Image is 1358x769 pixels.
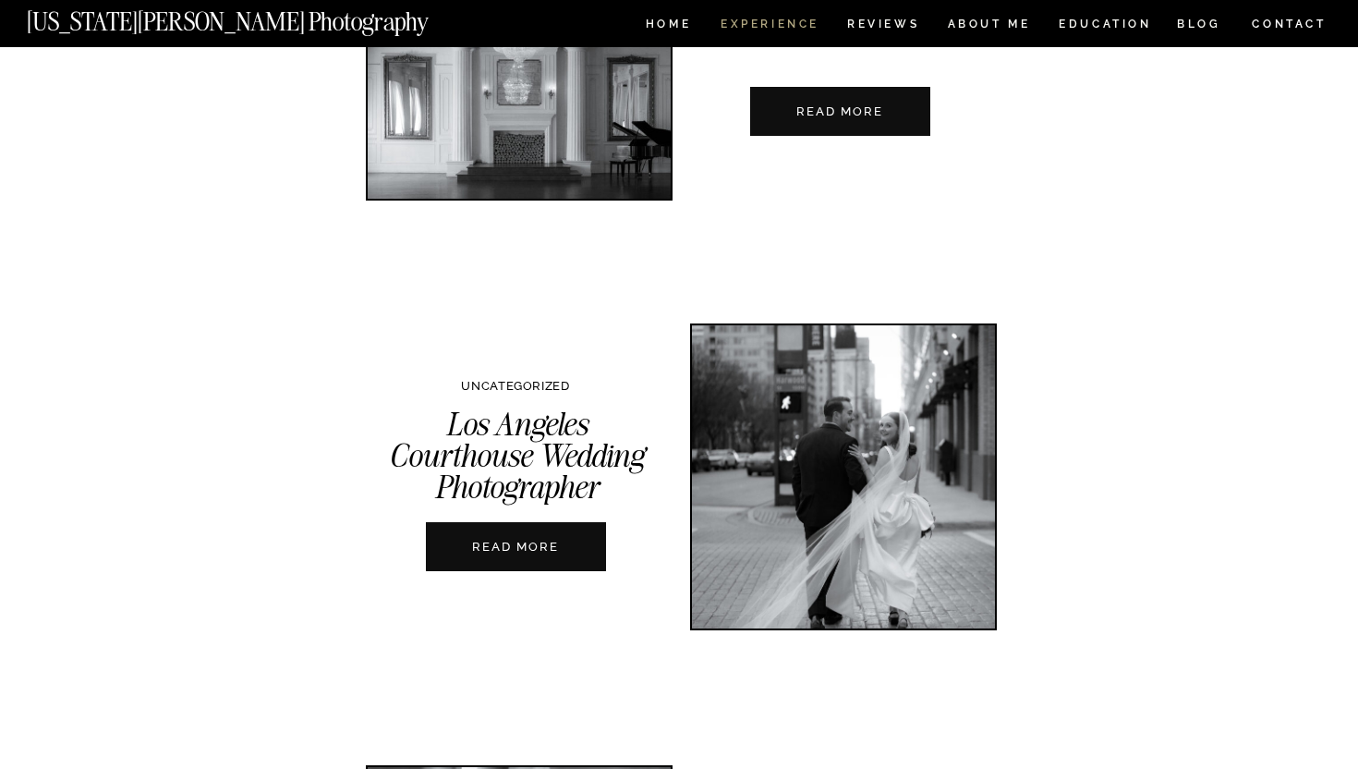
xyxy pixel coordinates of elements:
[750,87,930,136] a: The Mason Dallas – A Complete Guide
[27,9,491,25] a: [US_STATE][PERSON_NAME] Photography
[1251,14,1328,34] a: CONTACT
[721,18,818,34] a: Experience
[1177,18,1221,34] a: BLOG
[692,325,995,629] a: Los Angeles Courthouse Wedding Photographer
[847,18,916,34] a: REVIEWS
[1057,18,1154,34] a: EDUCATION
[642,18,695,34] a: HOME
[413,538,618,555] a: READ MORE
[461,379,569,393] a: Uncategorized
[737,103,942,120] a: READ MORE
[389,404,644,507] a: Los Angeles Courthouse Wedding Photographer
[947,18,1031,34] a: ABOUT ME
[426,522,606,571] a: Los Angeles Courthouse Wedding Photographer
